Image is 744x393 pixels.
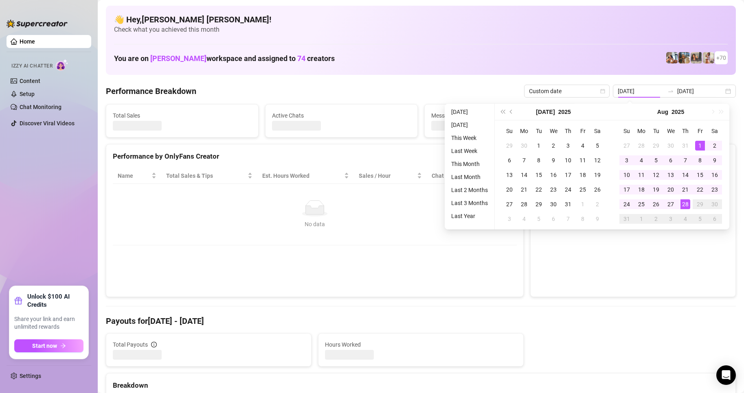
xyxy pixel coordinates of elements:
[600,89,605,94] span: calendar
[151,342,157,347] span: info-circle
[325,340,517,349] span: Hours Worked
[262,171,342,180] div: Est. Hours Worked
[537,151,729,162] div: Sales by OnlyFans Creator
[27,293,83,309] strong: Unlock $100 AI Credits
[118,171,150,180] span: Name
[60,343,66,349] span: arrow-right
[114,14,728,25] h4: 👋 Hey, [PERSON_NAME] [PERSON_NAME] !
[20,91,35,97] a: Setup
[297,54,305,63] span: 74
[56,59,68,71] img: AI Chatter
[166,171,246,180] span: Total Sales & Tips
[20,104,61,110] a: Chat Monitoring
[20,373,41,379] a: Settings
[113,111,252,120] span: Total Sales
[20,38,35,45] a: Home
[427,168,517,184] th: Chat Conversion
[113,151,517,162] div: Performance by OnlyFans Creator
[703,52,714,63] img: Mia (@sexcmia)
[716,53,726,62] span: + 70
[161,168,257,184] th: Total Sales & Tips
[121,220,509,229] div: No data
[20,78,40,84] a: Content
[529,85,605,97] span: Custom date
[667,88,674,94] span: to
[106,315,736,327] h4: Payouts for [DATE] - [DATE]
[7,20,68,28] img: logo-BBDzfeDw.svg
[32,343,57,349] span: Start now
[691,52,702,63] img: Esmeralda (@esme_duhhh)
[272,111,411,120] span: Active Chats
[716,365,736,385] div: Open Intercom Messenger
[106,85,196,97] h4: Performance Breakdown
[20,120,75,127] a: Discover Viral Videos
[113,340,148,349] span: Total Payouts
[113,168,161,184] th: Name
[114,25,728,34] span: Check what you achieved this month
[150,54,206,63] span: [PERSON_NAME]
[618,87,664,96] input: Start date
[14,315,83,331] span: Share your link and earn unlimited rewards
[14,339,83,352] button: Start nowarrow-right
[432,171,505,180] span: Chat Conversion
[666,52,678,63] img: ildgaf (@ildgaff)
[114,54,335,63] h1: You are on workspace and assigned to creators
[354,168,427,184] th: Sales / Hour
[113,380,729,391] div: Breakdown
[678,52,690,63] img: ash (@babyburberry)
[667,88,674,94] span: swap-right
[11,62,53,70] span: Izzy AI Chatter
[14,297,22,305] span: gift
[431,111,570,120] span: Messages Sent
[359,171,416,180] span: Sales / Hour
[677,87,724,96] input: End date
